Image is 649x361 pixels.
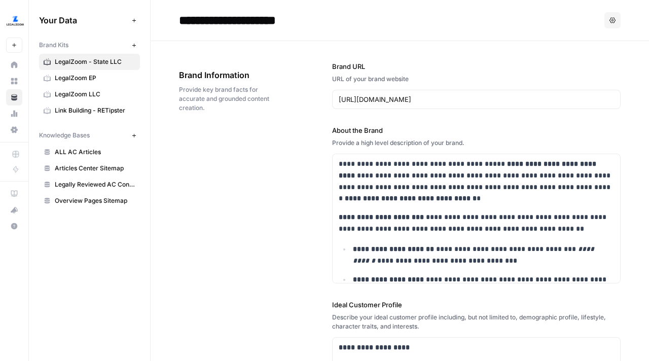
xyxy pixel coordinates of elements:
[55,90,135,99] span: LegalZoom LLC
[6,202,22,218] button: What's new?
[55,196,135,205] span: Overview Pages Sitemap
[332,75,621,84] div: URL of your brand website
[332,138,621,148] div: Provide a high level description of your brand.
[179,85,275,113] span: Provide key brand facts for accurate and grounded content creation.
[55,180,135,189] span: Legally Reviewed AC Content
[6,8,22,33] button: Workspace: LegalZoom
[55,148,135,157] span: ALL AC Articles
[339,94,614,104] input: www.sundaysoccer.com
[6,89,22,105] a: Your Data
[7,202,22,218] div: What's new?
[332,300,621,310] label: Ideal Customer Profile
[39,86,140,102] a: LegalZoom LLC
[39,144,140,160] a: ALL AC Articles
[6,12,24,30] img: LegalZoom Logo
[6,105,22,122] a: Usage
[39,160,140,176] a: Articles Center Sitemap
[39,14,128,26] span: Your Data
[6,186,22,202] a: AirOps Academy
[6,218,22,234] button: Help + Support
[332,313,621,331] div: Describe your ideal customer profile including, but not limited to, demographic profile, lifestyl...
[39,176,140,193] a: Legally Reviewed AC Content
[179,69,275,81] span: Brand Information
[6,57,22,73] a: Home
[39,41,68,50] span: Brand Kits
[39,193,140,209] a: Overview Pages Sitemap
[6,122,22,138] a: Settings
[55,57,135,66] span: LegalZoom - State LLC
[332,61,621,71] label: Brand URL
[39,70,140,86] a: LegalZoom EP
[6,73,22,89] a: Browse
[55,74,135,83] span: LegalZoom EP
[39,131,90,140] span: Knowledge Bases
[55,164,135,173] span: Articles Center Sitemap
[55,106,135,115] span: Link Building - RETipster
[39,54,140,70] a: LegalZoom - State LLC
[39,102,140,119] a: Link Building - RETipster
[332,125,621,135] label: About the Brand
